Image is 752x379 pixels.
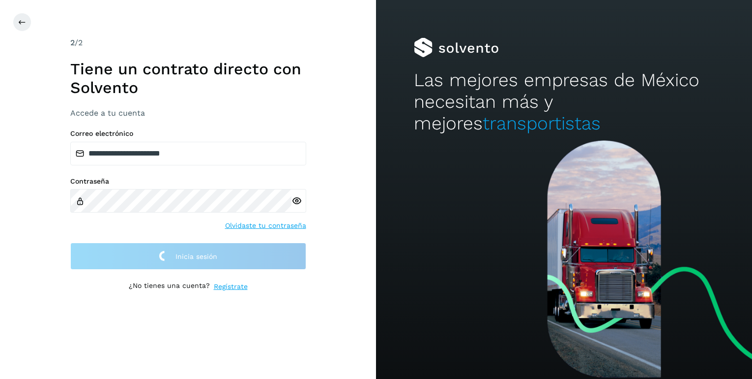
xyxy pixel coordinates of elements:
[129,282,210,292] p: ¿No tienes una cuenta?
[225,221,306,231] a: Olvidaste tu contraseña
[70,60,306,97] h1: Tiene un contrato directo con Solvento
[414,69,715,135] h2: Las mejores empresas de México necesitan más y mejores
[114,304,263,342] iframe: reCAPTCHA
[214,282,248,292] a: Regístrate
[483,113,601,134] span: transportistas
[70,38,75,47] span: 2
[70,243,306,270] button: Inicia sesión
[70,37,306,49] div: /2
[70,177,306,186] label: Contraseña
[70,108,306,118] h3: Accede a tu cuenta
[175,253,217,260] span: Inicia sesión
[70,129,306,138] label: Correo electrónico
